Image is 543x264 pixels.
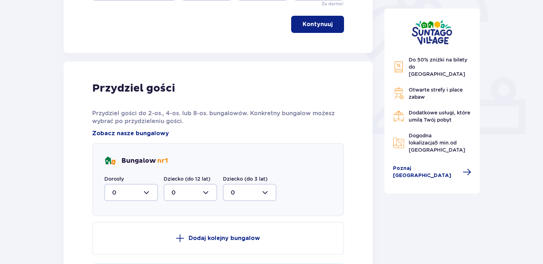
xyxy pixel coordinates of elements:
[121,157,168,165] p: Bungalow
[393,165,472,179] a: Poznaj [GEOGRAPHIC_DATA]
[409,87,463,100] span: Otwarte strefy i place zabaw
[303,20,333,28] p: Kontynuuj
[409,57,467,77] span: Do 50% zniżki na bilety do [GEOGRAPHIC_DATA]
[409,110,470,123] span: Dodatkowe usługi, które umilą Twój pobyt
[393,88,404,99] img: Grill Icon
[291,16,344,33] button: Kontynuuj
[164,175,210,182] label: Dziecko (do 12 lat)
[393,111,404,122] img: Restaurant Icon
[409,133,465,153] span: Dogodna lokalizacja od [GEOGRAPHIC_DATA]
[412,20,452,45] img: Suntago Village
[92,129,169,137] a: Zobacz nasze bungalowy
[393,137,404,148] img: Map Icon
[92,82,175,95] p: Przydziel gości
[189,234,260,242] p: Dodaj kolejny bungalow
[435,140,450,146] span: 5 min.
[393,61,404,73] img: Discount Icon
[223,175,268,182] label: Dziecko (do 3 lat)
[104,175,124,182] label: Dorosły
[92,222,344,255] button: Dodaj kolejny bungalow
[393,165,459,179] span: Poznaj [GEOGRAPHIC_DATA]
[157,157,168,165] span: nr 1
[322,1,344,7] p: Za darmo!
[104,155,116,167] img: bungalows Icon
[92,109,344,125] p: Przydziel gości do 2-os., 4-os. lub 8-os. bungalowów. Konkretny bungalow możesz wybrać po przydzi...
